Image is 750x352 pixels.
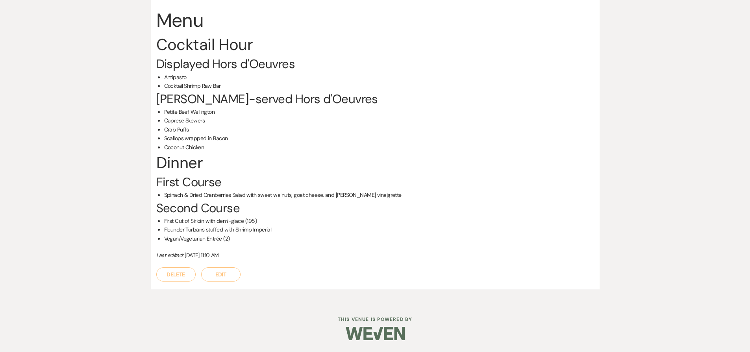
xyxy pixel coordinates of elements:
[201,267,241,282] button: Edit
[164,134,594,143] li: Scallops wrapped in Bacon
[164,143,594,152] li: Coconut Chicken
[156,174,594,191] h3: First Course
[164,234,594,243] li: Vegan/Vegetarian Entrée (2)
[164,107,594,116] li: Petite Beef Wellington
[164,82,594,90] li: Cocktail Shrimp Raw Bar
[156,152,594,174] h2: Dinner
[164,116,594,125] li: Caprese Skewers
[156,56,594,72] h3: Displayed Hors d'Oeuvres
[164,125,594,134] li: Crab Puffs
[156,91,594,107] h3: [PERSON_NAME]-served Hors d'Oeuvres
[164,73,594,82] li: Antipasto
[156,33,594,56] h2: Cocktail Hour
[346,320,405,347] img: Weven Logo
[156,267,196,282] button: Delete
[164,191,594,199] li: Spinach & Dried Cranberries Salad with sweet walnuts, goat cheese, and [PERSON_NAME] vinaigrette
[156,200,594,217] h3: Second Course
[156,252,183,259] i: Last edited:
[156,251,594,259] div: [DATE] 11:10 AM
[164,217,594,225] li: First Cut of Sirloin with demi-glace (195)
[156,7,594,33] h1: Menu
[164,225,594,234] li: Flounder Turbans stuffed with Shrimp Imperial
